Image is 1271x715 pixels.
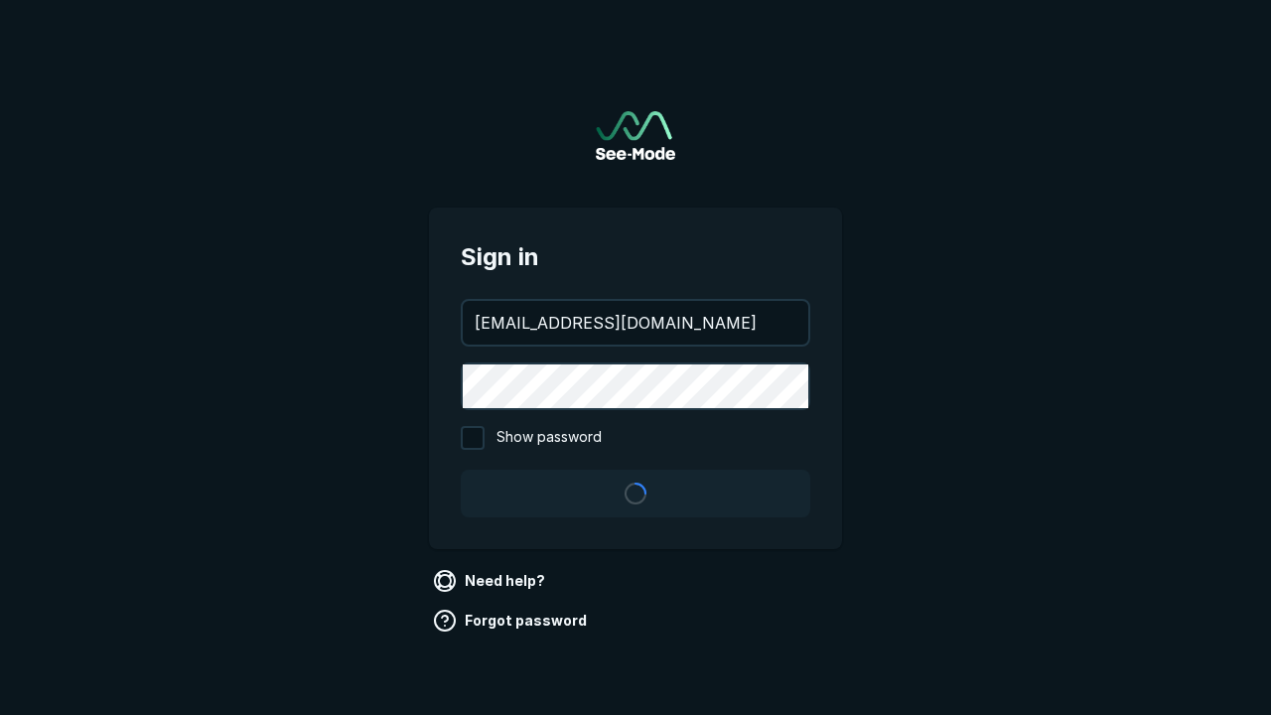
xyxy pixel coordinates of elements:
span: Sign in [461,239,810,275]
img: See-Mode Logo [596,111,675,160]
a: Need help? [429,565,553,597]
a: Forgot password [429,605,595,637]
span: Show password [496,426,602,450]
input: your@email.com [463,301,808,345]
a: Go to sign in [596,111,675,160]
